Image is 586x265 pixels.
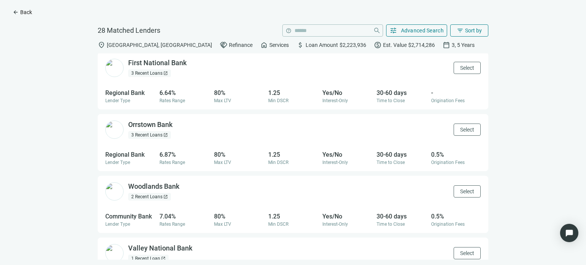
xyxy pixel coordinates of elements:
div: 3 Recent Loans [128,131,171,139]
div: 30-60 days [377,151,426,158]
span: Min DSCR [268,222,288,227]
div: 80% [214,213,264,220]
span: Time to Close [377,222,405,227]
div: Valley National Bank [128,244,192,253]
img: 5ea7c9c1-2d3c-422e-a1b8-ae25c7b8a78d.png [105,244,124,262]
span: handshake [220,41,227,49]
div: Yes/No [322,151,372,158]
span: Origination Fees [431,98,465,103]
span: Services [269,42,289,48]
span: Select [460,250,474,256]
span: Time to Close [377,98,405,103]
span: [GEOGRAPHIC_DATA], [GEOGRAPHIC_DATA] [107,42,212,48]
span: paid [374,41,382,49]
span: Back [20,9,32,15]
span: calendar_today [443,41,450,49]
span: Select [460,127,474,133]
span: home [260,41,268,49]
div: Community Bank [105,213,155,220]
span: Refinance [229,42,253,48]
button: filter_listSort by [450,24,488,37]
div: 30-60 days [377,213,426,220]
div: Est. Value [374,41,435,49]
span: open_in_new [163,194,168,199]
div: 6.64% [159,89,209,96]
div: Regional Bank [105,151,155,158]
button: Select [454,247,481,259]
span: Max LTV [214,160,231,165]
button: tuneAdvanced Search [386,24,448,37]
button: arrow_backBack [6,6,39,18]
span: $2,223,936 [340,42,366,48]
span: Max LTV [214,98,231,103]
div: 1 Recent Loan [128,255,169,262]
span: Interest-Only [322,222,348,227]
span: Rates Range [159,222,185,227]
div: 7.04% [159,213,209,220]
span: Lender Type [105,98,130,103]
div: 80% [214,151,264,158]
div: 1.25 [268,213,318,220]
span: Interest-Only [322,160,348,165]
span: $2,714,286 [408,42,435,48]
span: Sort by [465,27,482,34]
span: Origination Fees [431,160,465,165]
button: Select [454,124,481,136]
span: Interest-Only [322,98,348,103]
span: location_on [98,41,105,49]
span: Select [460,188,474,194]
span: Lender Type [105,222,130,227]
div: Loan Amount [296,41,366,49]
div: Yes/No [322,213,372,220]
div: 80% [214,89,264,96]
span: Max LTV [214,222,231,227]
div: 0.5% [431,151,481,158]
span: help [286,28,291,34]
span: Origination Fees [431,222,465,227]
button: Select [454,62,481,74]
span: Time to Close [377,160,405,165]
span: Min DSCR [268,98,288,103]
div: Woodlands Bank [128,182,179,191]
span: open_in_new [163,133,168,137]
span: Rates Range [159,160,185,165]
div: Yes/No [322,89,372,96]
span: Min DSCR [268,160,288,165]
span: Advanced Search [401,27,444,34]
div: Regional Bank [105,89,155,96]
img: 85619670-0276-4229-8f4d-8b7e979dadf4 [105,120,124,139]
span: open_in_new [163,71,168,75]
span: filter_list [457,27,464,34]
img: b1986891-fc7a-4db2-958f-ed0d33eefd17 [105,59,124,77]
span: open_in_new [161,256,166,261]
span: 28 Matched Lenders [98,26,160,35]
div: Orrstown Bank [128,120,172,130]
div: - [431,89,481,96]
div: 30-60 days [377,89,426,96]
div: First National Bank [128,58,187,68]
span: Select [460,65,474,71]
div: 1.25 [268,89,318,96]
span: Lender Type [105,160,130,165]
div: 6.87% [159,151,209,158]
span: Rates Range [159,98,185,103]
span: arrow_back [13,9,19,15]
span: 3, 5 Years [452,42,475,48]
div: 2 Recent Loans [128,193,171,201]
div: 0.5% [431,213,481,220]
img: 5077ba17-a1bb-4422-a197-88ff8be4bf54 [105,182,124,201]
span: tune [390,27,397,34]
button: Select [454,185,481,198]
div: Open Intercom Messenger [560,224,578,242]
span: attach_money [296,41,304,49]
div: 1.25 [268,151,318,158]
div: 3 Recent Loans [128,69,171,77]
